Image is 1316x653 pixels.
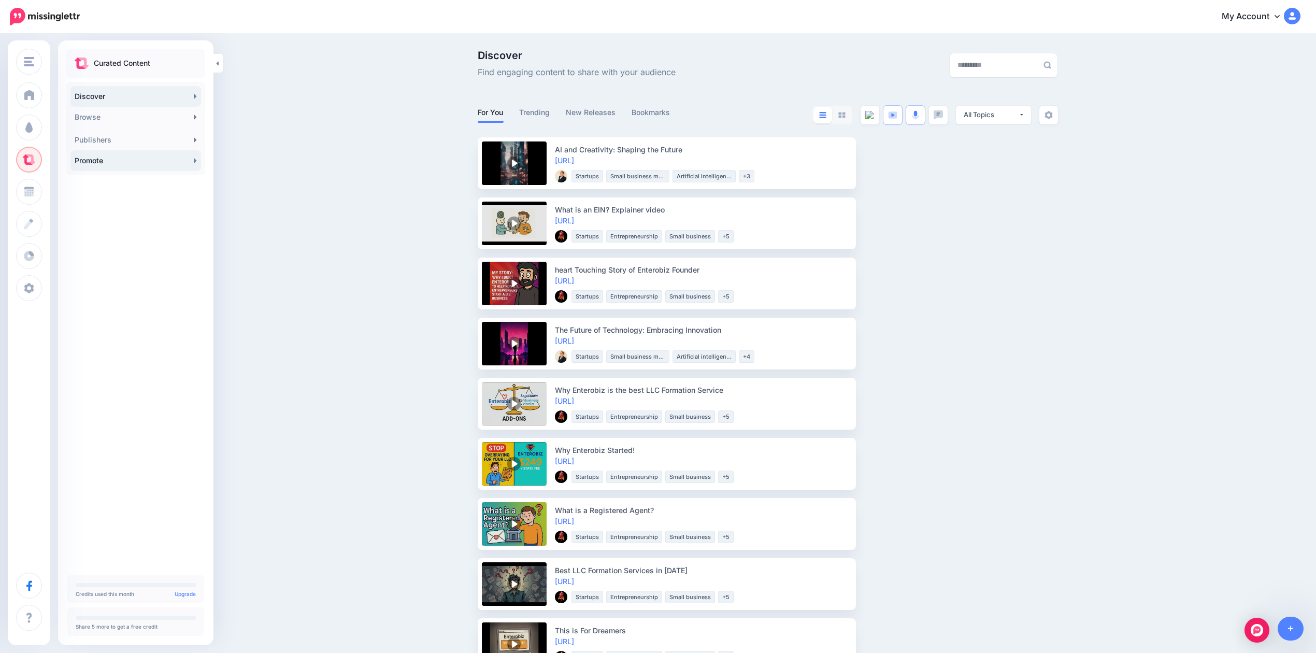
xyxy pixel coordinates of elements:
[606,591,662,603] li: Entrepreneurship
[555,144,850,155] div: AI and Creativity: Shaping the Future
[964,110,1019,120] div: All Topics
[555,156,574,165] a: [URL]
[478,66,676,79] span: Find engaging content to share with your audience
[555,565,850,576] div: Best LLC Formation Services in [DATE]
[75,58,89,69] img: curate.png
[555,577,574,586] a: [URL]
[673,170,736,182] li: Artificial intelligence
[507,336,521,351] img: play-circle-overlay.png
[555,170,567,182] img: W3UT4SDDERV1KOG75M69L2B4XIRA5FBU_thumb.jpg
[555,264,850,275] div: heart Touching Story of Enterobiz Founder
[507,637,521,651] img: play-circle-overlay.png
[507,517,521,531] img: play-circle-overlay.png
[566,106,616,119] a: New Releases
[665,531,715,543] li: Small business
[606,531,662,543] li: Entrepreneurship
[571,350,603,363] li: Startups
[571,170,603,182] li: Startups
[606,290,662,303] li: Entrepreneurship
[555,216,574,225] a: [URL]
[555,276,574,285] a: [URL]
[555,396,574,405] a: [URL]
[718,230,734,243] li: +5
[665,290,715,303] li: Small business
[718,591,734,603] li: +5
[1245,618,1269,643] div: Open Intercom Messenger
[507,396,521,411] img: play-circle-overlay.png
[555,471,567,483] img: 132269654_104219678259125_2692675508189239118_n-bsa91599_thumb.png
[665,230,715,243] li: Small business
[718,410,734,423] li: +5
[555,445,850,456] div: Why Enterobiz Started!
[555,324,850,335] div: The Future of Technology: Embracing Innovation
[571,230,603,243] li: Startups
[507,216,521,231] img: play-circle-overlay.png
[718,290,734,303] li: +5
[673,350,736,363] li: Artificial intelligence
[739,350,754,363] li: +4
[571,410,603,423] li: Startups
[555,531,567,543] img: 132269654_104219678259125_2692675508189239118_n-bsa91599_thumb.png
[665,471,715,483] li: Small business
[24,57,34,66] img: menu.png
[665,410,715,423] li: Small business
[1043,61,1051,69] img: search-grey-6.png
[606,170,669,182] li: Small business marketing
[665,591,715,603] li: Small business
[606,350,669,363] li: Small business marketing
[94,57,150,69] p: Curated Content
[956,106,1031,124] button: All Topics
[507,156,521,171] img: play-circle-overlay.png
[507,577,521,591] img: play-circle-overlay.png
[70,150,201,171] a: Promote
[718,471,734,483] li: +5
[555,410,567,423] img: 132269654_104219678259125_2692675508189239118_n-bsa91599_thumb.png
[571,290,603,303] li: Startups
[865,111,875,119] img: article--grey.png
[571,531,603,543] li: Startups
[606,410,662,423] li: Entrepreneurship
[739,170,754,182] li: +3
[718,531,734,543] li: +5
[70,107,201,127] a: Browse
[555,204,850,215] div: What is an EIN? Explainer video
[555,290,567,303] img: 132269654_104219678259125_2692675508189239118_n-bsa91599_thumb.png
[838,112,846,118] img: grid-grey.png
[555,625,850,636] div: This is For Dreamers
[478,106,504,119] a: For You
[555,336,574,345] a: [URL]
[888,111,897,119] img: video-blue.png
[1211,4,1300,30] a: My Account
[10,8,80,25] img: Missinglettr
[606,230,662,243] li: Entrepreneurship
[70,86,201,107] a: Discover
[555,230,567,243] img: 132269654_104219678259125_2692675508189239118_n-bsa91599_thumb.png
[555,457,574,465] a: [URL]
[507,457,521,471] img: play-circle-overlay.png
[555,637,574,646] a: [URL]
[555,591,567,603] img: 132269654_104219678259125_2692675508189239118_n-bsa91599_thumb.png
[555,505,850,516] div: What is a Registered Agent?
[555,350,567,363] img: W3UT4SDDERV1KOG75M69L2B4XIRA5FBU_thumb.jpg
[519,106,550,119] a: Trending
[934,110,943,119] img: chat-square-grey.png
[571,471,603,483] li: Startups
[555,385,850,395] div: Why Enterobiz is the best LLC Formation Service
[632,106,670,119] a: Bookmarks
[1045,111,1053,119] img: settings-grey.png
[912,110,919,120] img: microphone.png
[571,591,603,603] li: Startups
[819,112,826,118] img: list-blue.png
[507,276,521,291] img: play-circle-overlay.png
[478,50,676,61] span: Discover
[606,471,662,483] li: Entrepreneurship
[555,517,574,526] a: [URL]
[70,130,201,150] a: Publishers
